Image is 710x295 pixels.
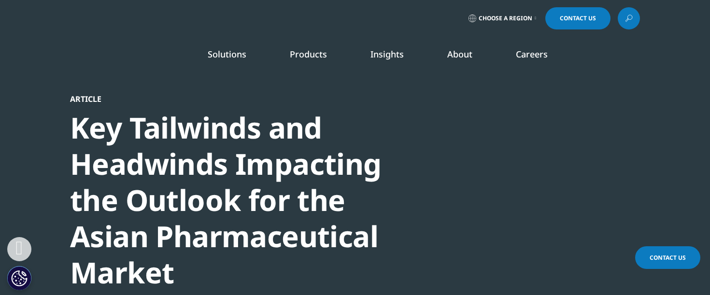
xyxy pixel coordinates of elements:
div: Key Tailwinds and Headwinds Impacting the Outlook for the Asian Pharmaceutical Market [70,110,401,291]
a: Insights [370,48,404,60]
div: Article [70,94,401,104]
nav: Primary [151,34,640,79]
a: Contact Us [545,7,611,29]
a: Contact Us [635,246,700,269]
span: Choose a Region [479,14,532,22]
span: Contact Us [650,253,686,262]
span: Contact Us [560,15,596,21]
button: Cookies Settings [7,266,31,290]
a: Careers [516,48,548,60]
a: Products [290,48,327,60]
a: Solutions [208,48,246,60]
a: About [447,48,472,60]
